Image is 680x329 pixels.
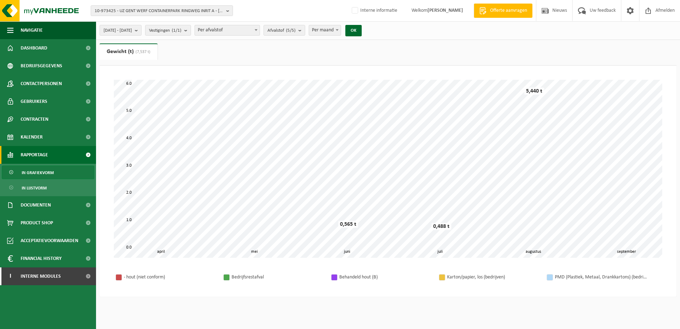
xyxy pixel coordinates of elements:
button: Afvalstof(5/5) [264,25,305,36]
div: Bedrijfsrestafval [232,273,324,282]
label: Interne informatie [350,5,397,16]
span: In lijstvorm [22,181,47,195]
div: 0,488 t [431,223,451,230]
a: In grafiekvorm [2,166,94,179]
div: 5,440 t [524,88,544,95]
span: Financial History [21,250,62,267]
span: [DATE] - [DATE] [103,25,132,36]
span: Contracten [21,110,48,128]
div: Behandeld hout (B) [339,273,432,282]
button: [DATE] - [DATE] [100,25,142,36]
span: Per afvalstof [195,25,260,36]
strong: [PERSON_NAME] [427,8,463,13]
div: 1,044 t [245,208,265,215]
span: Documenten [21,196,51,214]
span: Per afvalstof [195,25,260,35]
a: Gewicht (t) [100,43,158,60]
span: Product Shop [21,214,53,232]
count: (5/5) [286,28,296,33]
span: Rapportage [21,146,48,164]
div: Karton/papier, los (bedrijven) [447,273,540,282]
span: Kalender [21,128,43,146]
div: PMD (Plastiek, Metaal, Drankkartons) (bedrijven) [555,273,647,282]
span: In grafiekvorm [22,166,54,179]
span: Offerte aanvragen [488,7,529,14]
span: I [7,267,14,285]
count: (1/1) [172,28,181,33]
span: Gebruikers [21,93,47,110]
span: (7,537 t) [134,50,150,54]
span: Per maand [309,25,341,35]
span: Bedrijfsgegevens [21,57,62,75]
button: 10-973425 - UZ GENT WERF CONTAINERPARK RINGWEG INRIT A - [GEOGRAPHIC_DATA] [91,5,233,16]
a: In lijstvorm [2,181,94,194]
div: 0,565 t [338,221,358,228]
a: Offerte aanvragen [474,4,532,18]
span: Interne modules [21,267,61,285]
span: Per maand [309,25,341,36]
span: Afvalstof [267,25,296,36]
div: - hout (niet conform) [124,273,216,282]
span: Navigatie [21,21,43,39]
span: Contactpersonen [21,75,62,93]
button: Vestigingen(1/1) [145,25,191,36]
button: OK [345,25,362,36]
span: Dashboard [21,39,47,57]
span: Vestigingen [149,25,181,36]
span: Acceptatievoorwaarden [21,232,78,250]
span: 10-973425 - UZ GENT WERF CONTAINERPARK RINGWEG INRIT A - [GEOGRAPHIC_DATA] [95,6,223,16]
